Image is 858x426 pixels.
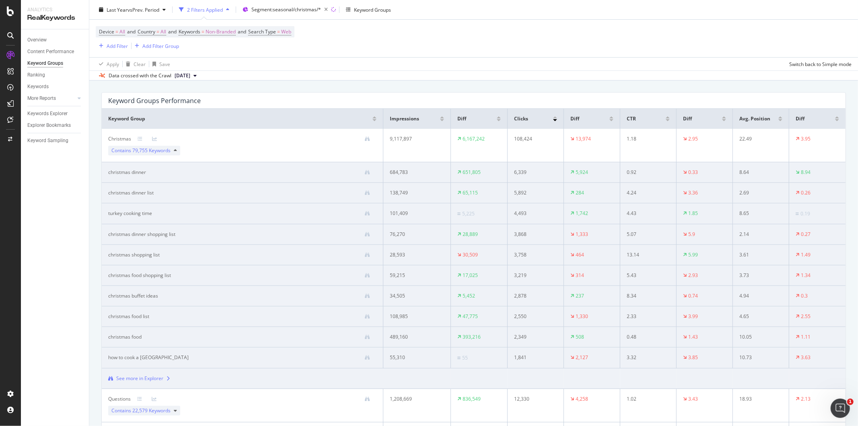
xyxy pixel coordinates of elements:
div: 2.14 [739,231,778,238]
div: 3.63 [801,354,811,361]
div: 651,805 [463,169,481,176]
span: vs Prev. Period [128,6,159,13]
div: 0.48 [627,333,665,341]
div: Christmas [108,135,131,143]
div: 1.34 [801,272,811,279]
div: 1,841 [514,354,553,361]
img: Equal [457,357,461,359]
div: 28,593 [390,251,438,258]
span: Contains [111,407,171,414]
span: = [115,28,118,35]
div: 101,409 [390,210,438,217]
div: 9,117,897 [390,135,438,143]
div: how to cook a turkey [108,354,189,361]
div: 1,330 [576,313,588,320]
span: and [238,28,246,35]
div: 2 Filters Applied [187,6,223,13]
div: 22.49 [739,135,778,143]
div: 3.85 [688,354,698,361]
button: [DATE] [171,71,200,81]
span: Non-Branded [206,26,236,37]
div: 76,270 [390,231,438,238]
div: 3,758 [514,251,553,258]
img: Equal [796,213,799,215]
div: 508 [576,333,584,341]
div: 2,878 [514,292,553,300]
div: Content Performance [27,48,74,56]
div: 1,742 [576,210,588,217]
div: 4.43 [627,210,665,217]
div: 6,339 [514,169,553,176]
div: christmas food shopping list [108,272,171,279]
span: Impressions [390,115,419,122]
button: Add Filter [96,41,128,51]
a: Keyword Groups [27,59,83,68]
div: 4,258 [576,395,588,403]
div: 284 [576,189,584,196]
button: Apply [96,58,119,70]
div: Keywords Explorer [27,110,68,118]
div: 8.64 [739,169,778,176]
div: 4.24 [627,189,665,196]
div: christmas dinner list [108,189,154,196]
span: 22,579 Keywords [132,407,171,414]
div: 1.85 [688,210,698,217]
div: 47,775 [463,313,478,320]
button: Save [149,58,170,70]
div: Explorer Bookmarks [27,121,71,130]
div: 2,127 [576,354,588,361]
div: 65,115 [463,189,478,196]
div: 10.05 [739,333,778,341]
div: 836,549 [463,395,481,403]
div: 0.3 [801,292,808,300]
div: 18.93 [739,395,778,403]
div: christmas food list [108,313,149,320]
div: 0.19 [800,210,810,217]
div: christmas food [108,333,142,341]
span: Device [99,28,114,35]
div: 2.55 [801,313,811,320]
button: Switch back to Simple mode [786,58,852,70]
div: 59,215 [390,272,438,279]
div: 17,025 [463,272,478,279]
div: 5,225 [462,210,475,217]
div: 2,349 [514,333,553,341]
div: 1,208,669 [390,395,438,403]
div: 4.65 [739,313,778,320]
span: Web [281,26,291,37]
span: Avg. Position [739,115,770,122]
div: christmas dinner shopping list [108,231,175,238]
span: All [119,26,125,37]
div: 5,452 [463,292,475,300]
a: Content Performance [27,48,83,56]
div: 0.26 [801,189,811,196]
div: 12,330 [514,395,553,403]
img: Equal [457,213,461,215]
div: 138,749 [390,189,438,196]
div: Add Filter [107,42,128,49]
button: Segment:seasonal/christmas/* [239,3,331,16]
div: 3.43 [688,395,698,403]
div: 8.65 [739,210,778,217]
span: Contains [111,147,171,154]
div: Analytics [27,6,82,13]
div: Keyword Groups [354,6,391,13]
div: 8.94 [801,169,811,176]
div: 3.32 [627,354,665,361]
div: 1.18 [627,135,665,143]
div: 0.33 [688,169,698,176]
div: 55 [462,354,468,362]
div: 3.99 [688,313,698,320]
div: 34,505 [390,292,438,300]
div: Ranking [27,71,45,79]
a: Ranking [27,71,83,79]
a: See more in Explorer [108,375,377,382]
span: 1 [847,399,854,405]
div: 684,783 [390,169,438,176]
div: Keyword Sampling [27,136,68,145]
div: 3.36 [688,189,698,196]
a: Keywords Explorer [27,110,83,118]
div: 4,493 [514,210,553,217]
span: = [156,28,159,35]
div: 1.43 [688,333,698,341]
